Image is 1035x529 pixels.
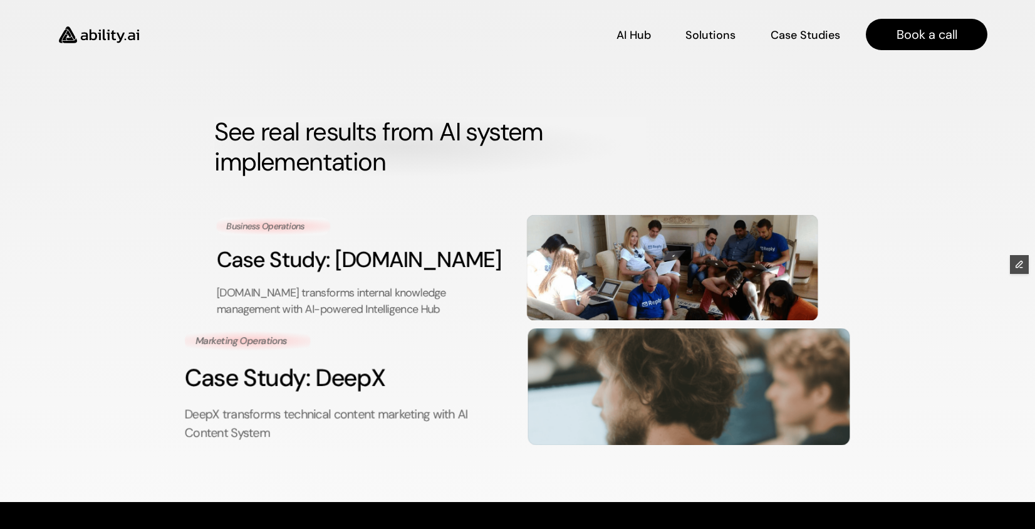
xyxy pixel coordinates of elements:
[185,361,507,395] h3: Case Study: DeepX
[217,244,508,275] h3: Case Study: [DOMAIN_NAME]
[616,28,651,43] p: AI Hub
[897,26,957,43] p: Book a call
[1010,255,1029,274] button: Edit Framer Content
[770,24,841,46] a: Case Studies
[217,285,508,318] p: [DOMAIN_NAME] transforms internal knowledge management with AI-powered Intelligence Hub
[685,24,736,46] a: Solutions
[157,19,987,50] nav: Main navigation
[685,28,736,43] p: Solutions
[185,328,850,445] a: Marketing OperationsCase Study: DeepXDeepX transforms technical content marketing with AI Content...
[217,214,818,320] a: Business OperationsCase Study: [DOMAIN_NAME][DOMAIN_NAME] transforms internal knowledge managemen...
[866,19,987,50] a: Book a call
[771,28,840,43] p: Case Studies
[185,406,507,443] p: DeepX transforms technical content marketing with AI Content System
[196,334,300,348] p: Marketing Operations
[214,115,549,178] strong: See real results from AI system implementation
[227,220,321,232] p: Business Operations
[616,24,651,46] a: AI Hub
